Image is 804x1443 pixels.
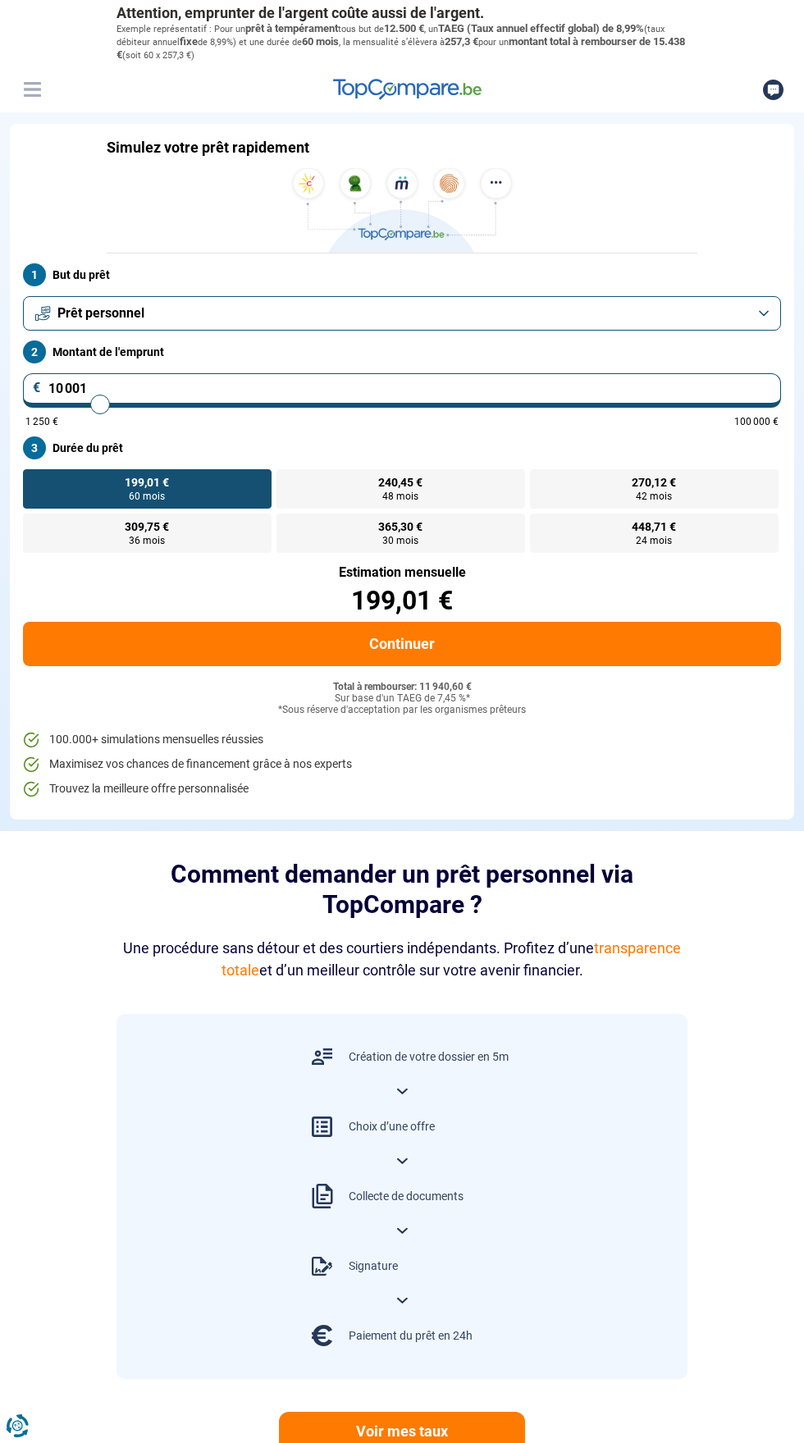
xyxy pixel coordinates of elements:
[23,705,781,716] div: *Sous réserve d'acceptation par les organismes prêteurs
[23,587,781,614] div: 199,01 €
[116,22,688,62] p: Exemple représentatif : Pour un tous but de , un (taux débiteur annuel de 8,99%) et une durée de ...
[180,35,198,48] span: fixe
[636,536,672,546] span: 24 mois
[222,939,682,979] span: transparence totale
[632,477,676,488] span: 270,12 €
[382,491,418,501] span: 48 mois
[349,1189,464,1205] div: Collecte de documents
[125,477,169,488] span: 199,01 €
[116,4,688,22] p: Attention, emprunter de l'argent coûte aussi de l'argent.
[349,1049,509,1066] div: Création de votre dossier en 5m
[378,477,423,488] span: 240,45 €
[20,77,44,102] button: Menu
[57,304,144,322] span: Prêt personnel
[384,22,424,34] span: 12.500 €
[23,622,781,666] button: Continuer
[287,168,517,253] img: TopCompare.be
[116,937,688,981] div: Une procédure sans détour et des courtiers indépendants. Profitez d’une et d’un meilleur contrôle...
[23,263,781,286] label: But du prêt
[378,521,423,532] span: 365,30 €
[302,35,339,48] span: 60 mois
[116,35,685,61] span: montant total à rembourser de 15.438 €
[116,859,688,920] h2: Comment demander un prêt personnel via TopCompare ?
[23,732,781,748] li: 100.000+ simulations mensuelles réussies
[23,296,781,331] button: Prêt personnel
[445,35,478,48] span: 257,3 €
[33,381,41,395] span: €
[23,693,781,705] div: Sur base d'un TAEG de 7,45 %*
[23,436,781,459] label: Durée du prêt
[333,79,482,100] img: TopCompare
[245,22,338,34] span: prêt à tempérament
[636,491,672,501] span: 42 mois
[632,521,676,532] span: 448,71 €
[125,521,169,532] span: 309,75 €
[129,536,165,546] span: 36 mois
[23,756,781,773] li: Maximisez vos chances de financement grâce à nos experts
[23,340,781,363] label: Montant de l'emprunt
[349,1119,435,1135] div: Choix d’une offre
[349,1258,398,1275] div: Signature
[349,1328,473,1345] div: Paiement du prêt en 24h
[438,22,644,34] span: TAEG (Taux annuel effectif global) de 8,99%
[23,682,781,693] div: Total à rembourser: 11 940,60 €
[23,781,781,797] li: Trouvez la meilleure offre personnalisée
[734,417,779,427] span: 100 000 €
[129,491,165,501] span: 60 mois
[23,566,781,579] div: Estimation mensuelle
[25,417,58,427] span: 1 250 €
[382,536,418,546] span: 30 mois
[107,139,309,157] h1: Simulez votre prêt rapidement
